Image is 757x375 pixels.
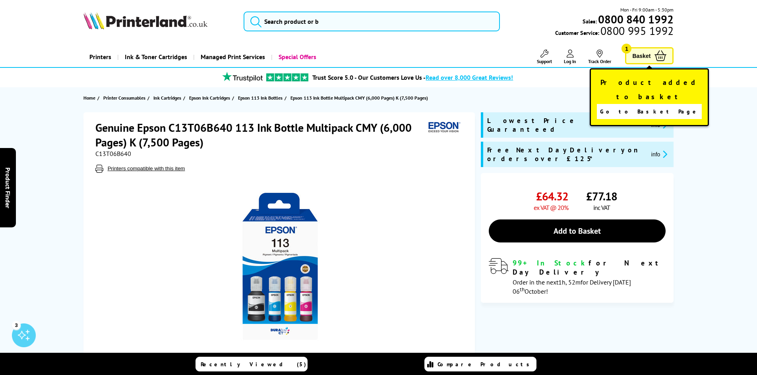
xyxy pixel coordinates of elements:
span: C13T06B640 [95,150,131,158]
a: Log In [564,50,576,64]
h1: Genuine Epson C13T06B640 113 Ink Bottle Multipack CMY (6,000 Pages) K (7,500 Pages) [95,120,425,150]
a: Ink Cartridges [153,94,183,102]
span: 99+ In Stock [513,258,589,267]
img: Epson [425,120,462,135]
button: Printers compatible with this item [105,165,188,172]
span: Basket [632,50,651,61]
b: 0800 840 1992 [598,12,674,27]
span: Epson 113 Ink Bottles [238,94,283,102]
a: Ink & Toner Cartridges [117,47,193,67]
img: trustpilot rating [266,73,308,81]
a: Special Offers [271,47,322,67]
a: Printer Consumables [103,94,147,102]
a: Trust Score 5.0 - Our Customers Love Us -Read over 8,000 Great Reviews! [312,73,513,81]
span: Epson Ink Cartridges [189,94,230,102]
span: Home [83,94,95,102]
a: Recently Viewed (5) [196,357,308,371]
input: Search product or b [244,12,500,31]
div: 3 [12,321,21,329]
span: Ink Cartridges [153,94,181,102]
span: Order in the next for Delivery [DATE] 06 October! [513,278,631,295]
a: Managed Print Services [193,47,271,67]
img: Printerland Logo [83,12,207,29]
a: Go to Basket Page [597,104,702,119]
span: Compare Products [438,361,534,368]
a: Printerland Logo [83,12,234,31]
span: Sales: [583,17,597,25]
span: Read over 8,000 Great Reviews! [426,73,513,81]
a: Epson 113 Ink Bottles [238,94,285,102]
a: Home [83,94,97,102]
span: Log In [564,58,576,64]
span: 1 [621,44,631,54]
span: £77.18 [586,189,617,204]
span: Mon - Fri 9:00am - 5:30pm [620,6,674,13]
a: Track Order [588,50,611,64]
span: Free Next Day Delivery on orders over £125* [487,146,645,163]
a: Epson 113 Ink Bottle Multipack CMY (6,000 Pages) K (7,500 Pages) [290,94,430,102]
a: Compare Products [424,357,536,371]
span: 1h, 52m [558,278,581,286]
button: promo-description [649,150,670,159]
img: Epson C13T06B640 113 Ink Bottle Multipack CMY (6,000 Pages) K (7,500 Pages) [202,188,358,344]
span: Printer Consumables [103,94,145,102]
sup: th [520,286,525,293]
span: inc VAT [593,204,610,212]
span: Ink & Toner Cartridges [125,47,187,67]
a: Basket 1 [625,47,674,64]
span: Go to Basket Page [600,106,699,117]
span: Epson 113 Ink Bottle Multipack CMY (6,000 Pages) K (7,500 Pages) [290,94,428,102]
span: Product Finder [4,167,12,208]
span: Lowest Price Guaranteed [487,116,645,134]
span: Support [537,58,552,64]
div: Product added to basket [590,68,709,126]
a: Add to Basket [489,219,666,242]
span: £64.32 [536,189,568,204]
span: Recently Viewed (5) [201,361,306,368]
span: 0800 995 1992 [599,27,674,35]
img: trustpilot rating [219,72,266,82]
a: Printers [83,47,117,67]
span: ex VAT @ 20% [534,204,568,212]
a: 0800 840 1992 [597,15,674,23]
a: Epson Ink Cartridges [189,94,232,102]
div: modal_delivery [489,258,666,295]
div: for Next Day Delivery [513,258,666,277]
span: Customer Service: [555,27,674,37]
a: Support [537,50,552,64]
